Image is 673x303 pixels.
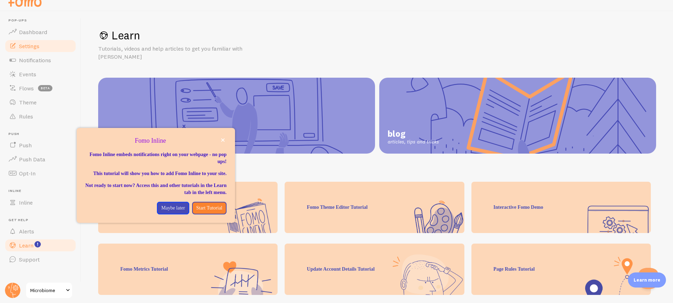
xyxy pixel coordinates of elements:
[638,268,659,289] iframe: Help Scout Beacon - Open
[19,199,33,206] span: Inline
[388,128,439,139] span: blog
[285,244,464,295] div: Update Account Details Tutorial
[388,139,439,145] span: articles, tips and tricks
[19,43,39,50] span: Settings
[19,57,51,64] span: Notifications
[30,286,64,295] span: Microbiome
[219,136,227,144] button: close,
[285,182,464,233] div: Fomo Theme Editor Tutorial
[98,170,656,181] h2: Tutorials
[4,67,77,81] a: Events
[196,205,222,212] p: Start Tutorial
[19,85,34,92] span: Flows
[4,95,77,109] a: Theme
[4,238,77,252] a: Learn
[471,244,651,295] div: Page Rules Tutorial
[19,242,33,249] span: Learn
[8,218,77,223] span: Get Help
[4,39,77,53] a: Settings
[98,45,267,61] p: Tutorials, videos and help articles to get you familiar with [PERSON_NAME]
[19,28,47,36] span: Dashboard
[98,244,278,295] div: Fomo Metrics Tutorial
[4,109,77,123] a: Rules
[85,151,227,165] p: Fomo Inline embeds notifications right on your webpage - no pop ups!
[379,78,656,154] a: blog articles, tips and tricks
[19,228,34,235] span: Alerts
[634,277,660,283] p: Learn more
[4,53,77,67] a: Notifications
[4,195,77,209] a: Inline
[19,99,37,106] span: Theme
[19,113,33,120] span: Rules
[19,156,45,163] span: Push Data
[25,282,73,299] a: Microbiome
[8,189,77,193] span: Inline
[85,182,227,196] p: Not ready to start now? Access this and other tutorials in the Learn tab in the left menu.
[471,182,651,233] div: Interactive Fomo Demo
[19,170,36,177] span: Opt-In
[4,81,77,95] a: Flows beta
[4,152,77,166] a: Push Data
[4,224,77,238] a: Alerts
[192,202,227,214] button: Start Tutorial
[85,136,227,146] p: Fomo Inline
[4,25,77,39] a: Dashboard
[98,28,656,43] h1: Learn
[4,166,77,180] a: Opt-In
[85,170,227,177] p: This tutorial will show you how to add Fomo Inline to your site.
[38,85,52,91] span: beta
[4,252,77,266] a: Support
[77,128,235,223] div: Fomo Inline
[4,138,77,152] a: Push
[19,142,32,149] span: Push
[157,202,189,214] button: Maybe later
[8,132,77,136] span: Push
[34,241,41,247] svg: <p>Watch New Feature Tutorials!</p>
[19,256,40,263] span: Support
[161,205,185,212] p: Maybe later
[19,71,36,78] span: Events
[98,78,375,154] a: help guide setup and introduction to features
[8,18,77,23] span: Pop-ups
[628,272,666,288] div: Learn more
